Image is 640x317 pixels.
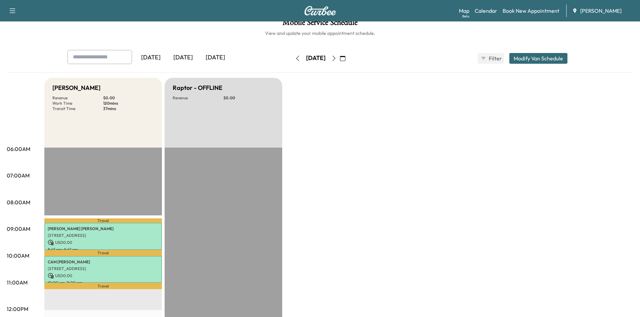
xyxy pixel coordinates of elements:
p: Travel [44,218,162,223]
div: [DATE] [135,50,167,65]
p: Travel [44,283,162,289]
p: USD 0.00 [48,240,159,246]
p: 10:00 am - 11:00 am [48,280,159,285]
p: [PERSON_NAME] [PERSON_NAME] [48,226,159,231]
div: [DATE] [167,50,199,65]
p: 12:00PM [7,305,28,313]
span: [PERSON_NAME] [580,7,622,15]
a: MapBeta [459,7,469,15]
button: Modify Van Schedule [509,53,567,64]
span: Filter [489,54,501,62]
p: 8:47 am - 9:47 am [48,247,159,252]
img: Curbee Logo [304,6,336,15]
h5: Raptor - OFFLINE [173,83,222,93]
p: 120 mins [103,101,154,106]
p: Work Time [52,101,103,106]
p: Transit Time [52,106,103,111]
p: 09:00AM [7,225,30,233]
p: 10:00AM [7,252,29,260]
p: Travel [44,250,162,256]
p: $ 0.00 [223,95,274,101]
div: [DATE] [199,50,231,65]
p: 06:00AM [7,145,30,153]
p: [STREET_ADDRESS] [48,266,159,271]
h6: View and update your mobile appointment schedule. [7,30,633,37]
button: Filter [478,53,504,64]
h1: Mobile Service Schedule [7,18,633,30]
a: Calendar [475,7,497,15]
p: 37 mins [103,106,154,111]
p: $ 0.00 [103,95,154,101]
p: USD 0.00 [48,273,159,279]
p: 07:00AM [7,171,30,179]
div: [DATE] [306,54,326,62]
p: 08:00AM [7,198,30,206]
p: Revenue [52,95,103,101]
p: CAM [PERSON_NAME] [48,259,159,265]
div: Beta [462,14,469,19]
h5: [PERSON_NAME] [52,83,100,93]
p: Revenue [173,95,223,101]
p: [STREET_ADDRESS] [48,233,159,238]
p: 11:00AM [7,278,28,286]
a: Book New Appointment [503,7,559,15]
